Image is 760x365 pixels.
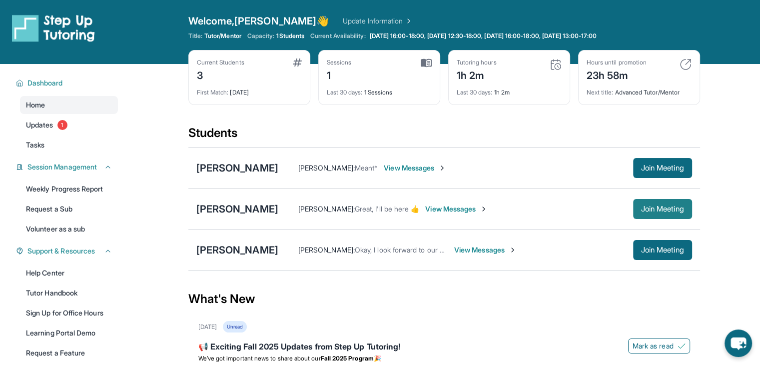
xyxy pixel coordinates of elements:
[20,284,118,302] a: Tutor Handbook
[223,321,247,332] div: Unread
[26,100,45,110] span: Home
[298,204,355,213] span: [PERSON_NAME] :
[343,16,413,26] a: Update Information
[641,247,684,253] span: Join Meeting
[403,16,413,26] img: Chevron Right
[23,162,112,172] button: Session Management
[587,88,614,96] span: Next title :
[628,338,690,353] button: Mark as read
[633,199,692,219] button: Join Meeting
[355,204,419,213] span: Great, I'll be here 👍
[327,82,432,96] div: 1 Sessions
[355,245,593,254] span: Okay, I look forward to our next appointment, thank you for letting me know.
[327,88,363,96] span: Last 30 days :
[370,32,597,40] span: [DATE] 16:00-18:00, [DATE] 12:30-18:00, [DATE] 16:00-18:00, [DATE] 13:00-17:00
[384,163,446,173] span: View Messages
[454,245,517,255] span: View Messages
[421,58,432,67] img: card
[509,246,517,254] img: Chevron-Right
[298,163,355,172] span: [PERSON_NAME] :
[327,66,352,82] div: 1
[725,329,752,357] button: chat-button
[310,32,365,40] span: Current Availability:
[20,180,118,198] a: Weekly Progress Report
[20,344,118,362] a: Request a Feature
[587,58,647,66] div: Hours until promotion
[20,96,118,114] a: Home
[27,246,95,256] span: Support & Resources
[293,58,302,66] img: card
[374,354,381,362] span: 🎉
[188,125,700,147] div: Students
[26,140,44,150] span: Tasks
[20,304,118,322] a: Sign Up for Office Hours
[20,200,118,218] a: Request a Sub
[633,341,674,351] span: Mark as read
[26,120,53,130] span: Updates
[27,162,97,172] span: Session Management
[196,202,278,216] div: [PERSON_NAME]
[550,58,562,70] img: card
[480,205,488,213] img: Chevron-Right
[678,342,686,350] img: Mark as read
[198,354,321,362] span: We’ve got important news to share about our
[457,58,497,66] div: Tutoring hours
[680,58,692,70] img: card
[587,66,647,82] div: 23h 58m
[197,82,302,96] div: [DATE]
[20,324,118,342] a: Learning Portal Demo
[57,120,67,130] span: 1
[188,277,700,321] div: What's New
[20,136,118,154] a: Tasks
[321,354,374,362] strong: Fall 2025 Program
[20,264,118,282] a: Help Center
[587,82,692,96] div: Advanced Tutor/Mentor
[425,204,488,214] span: View Messages
[327,58,352,66] div: Sessions
[355,163,378,172] span: Meant*
[20,116,118,134] a: Updates1
[198,323,217,331] div: [DATE]
[196,243,278,257] div: [PERSON_NAME]
[188,32,202,40] span: Title:
[633,240,692,260] button: Join Meeting
[12,14,95,42] img: logo
[457,66,497,82] div: 1h 2m
[641,206,684,212] span: Join Meeting
[20,220,118,238] a: Volunteer as a sub
[276,32,304,40] span: 1 Students
[368,32,599,40] a: [DATE] 16:00-18:00, [DATE] 12:30-18:00, [DATE] 16:00-18:00, [DATE] 13:00-17:00
[633,158,692,178] button: Join Meeting
[197,66,244,82] div: 3
[438,164,446,172] img: Chevron-Right
[457,82,562,96] div: 1h 2m
[198,340,690,354] div: 📢 Exciting Fall 2025 Updates from Step Up Tutoring!
[197,58,244,66] div: Current Students
[27,78,63,88] span: Dashboard
[298,245,355,254] span: [PERSON_NAME] :
[247,32,275,40] span: Capacity:
[23,78,112,88] button: Dashboard
[188,14,329,28] span: Welcome, [PERSON_NAME] 👋
[457,88,493,96] span: Last 30 days :
[204,32,241,40] span: Tutor/Mentor
[641,165,684,171] span: Join Meeting
[23,246,112,256] button: Support & Resources
[196,161,278,175] div: [PERSON_NAME]
[197,88,229,96] span: First Match :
